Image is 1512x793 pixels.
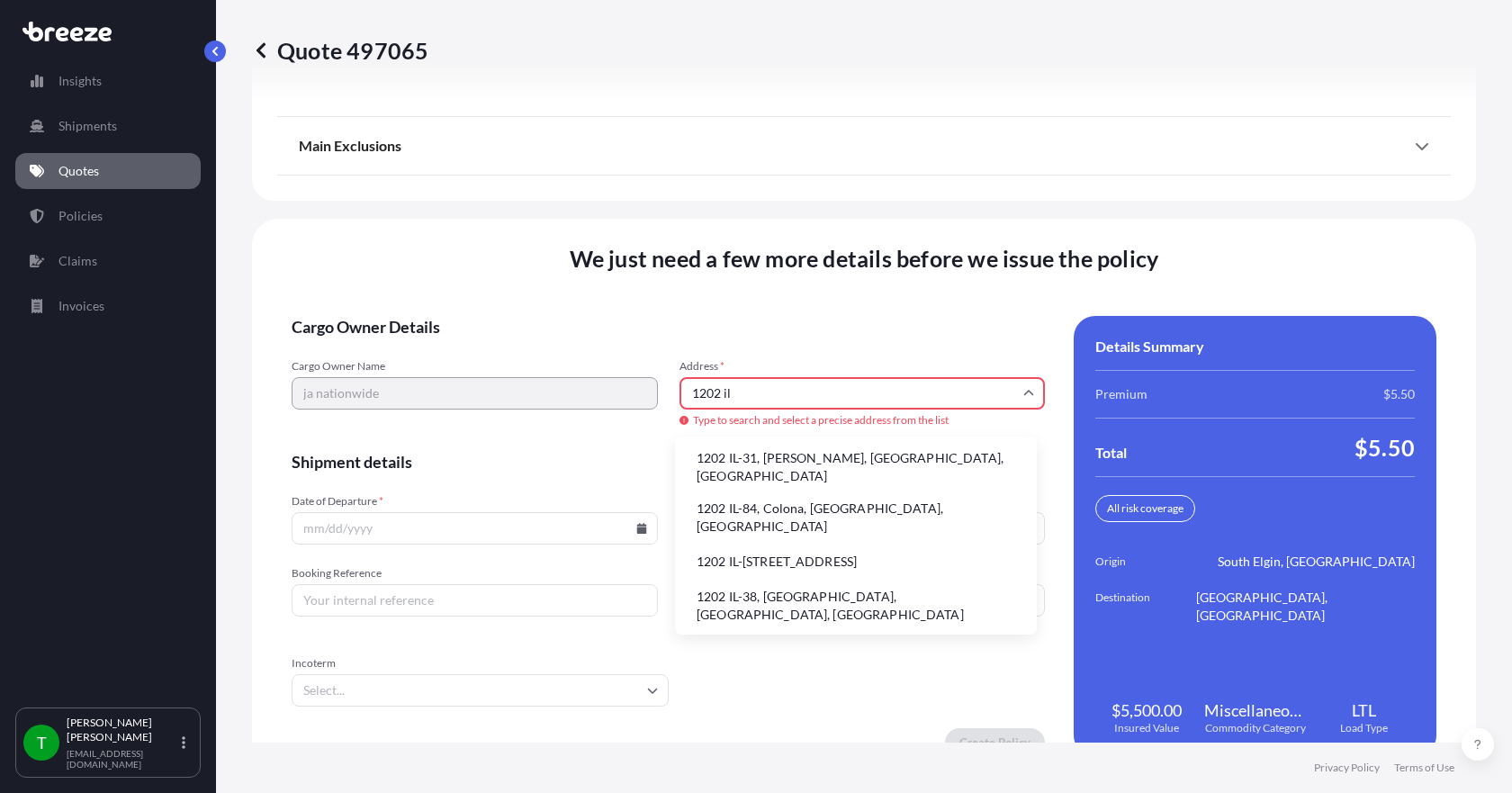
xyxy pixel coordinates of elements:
input: mm/dd/yyyy [292,512,658,545]
span: Total [1095,444,1127,462]
span: Load Type [1340,721,1388,735]
li: 1202 IL-38, [GEOGRAPHIC_DATA], [GEOGRAPHIC_DATA], [GEOGRAPHIC_DATA] [682,582,1030,629]
span: Cargo Owner Name [292,359,658,374]
a: Terms of Use [1394,761,1454,775]
span: Premium [1095,385,1147,403]
p: [EMAIL_ADDRESS][DOMAIN_NAME] [67,748,178,770]
span: Address [679,359,1046,374]
span: Destination [1095,589,1196,625]
span: Cargo Owner Details [292,316,1045,338]
span: Miscellaneous Manufactured Articles [1204,699,1306,721]
span: Main Exclusions [299,137,401,155]
p: Policies [58,207,103,225]
input: Cargo owner address [679,377,1046,410]
span: Incoterm [292,656,669,671]
p: Insights [58,72,102,90]
button: Create Policy [945,728,1045,757]
p: Invoices [58,297,104,315]
p: Shipments [58,117,117,135]
li: 1202 IL-31, [PERSON_NAME], [GEOGRAPHIC_DATA], [GEOGRAPHIC_DATA] [682,444,1030,491]
p: Claims [58,252,97,270]
p: Create Policy [959,734,1030,752]
a: Insights [15,63,201,99]
li: 1202 IL-59, [GEOGRAPHIC_DATA], [GEOGRAPHIC_DATA], [GEOGRAPHIC_DATA] [682,633,1030,680]
li: 1202 IL-84, Colona, [GEOGRAPHIC_DATA], [GEOGRAPHIC_DATA] [682,494,1030,541]
span: Details Summary [1095,338,1204,356]
span: South Elgin, [GEOGRAPHIC_DATA] [1218,553,1415,571]
a: Privacy Policy [1314,761,1380,775]
a: Invoices [15,288,201,324]
span: Commodity Category [1205,721,1306,735]
p: [PERSON_NAME] [PERSON_NAME] [67,716,178,744]
span: [GEOGRAPHIC_DATA], [GEOGRAPHIC_DATA] [1196,589,1415,625]
span: Type to search and select a precise address from the list [679,413,1046,428]
span: Origin [1095,553,1196,571]
span: Booking Reference [292,566,658,581]
span: We just need a few more details before we issue the policy [570,244,1159,273]
span: LTL [1352,699,1376,721]
span: Insured Value [1114,721,1179,735]
li: 1202 IL-[STREET_ADDRESS] [682,545,1030,579]
p: Quote 497065 [252,36,428,65]
span: $5.50 [1354,433,1415,462]
input: Your internal reference [292,584,658,617]
a: Claims [15,243,201,279]
a: Quotes [15,153,201,189]
span: $5,500.00 [1111,699,1182,721]
span: Shipment details [292,451,1045,473]
div: All risk coverage [1095,495,1195,522]
a: Policies [15,198,201,234]
span: T [37,734,47,752]
a: Shipments [15,108,201,144]
span: Date of Departure [292,494,658,509]
input: Select... [292,674,669,707]
div: Main Exclusions [299,124,1429,167]
p: Quotes [58,162,99,180]
span: $5.50 [1383,385,1415,403]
